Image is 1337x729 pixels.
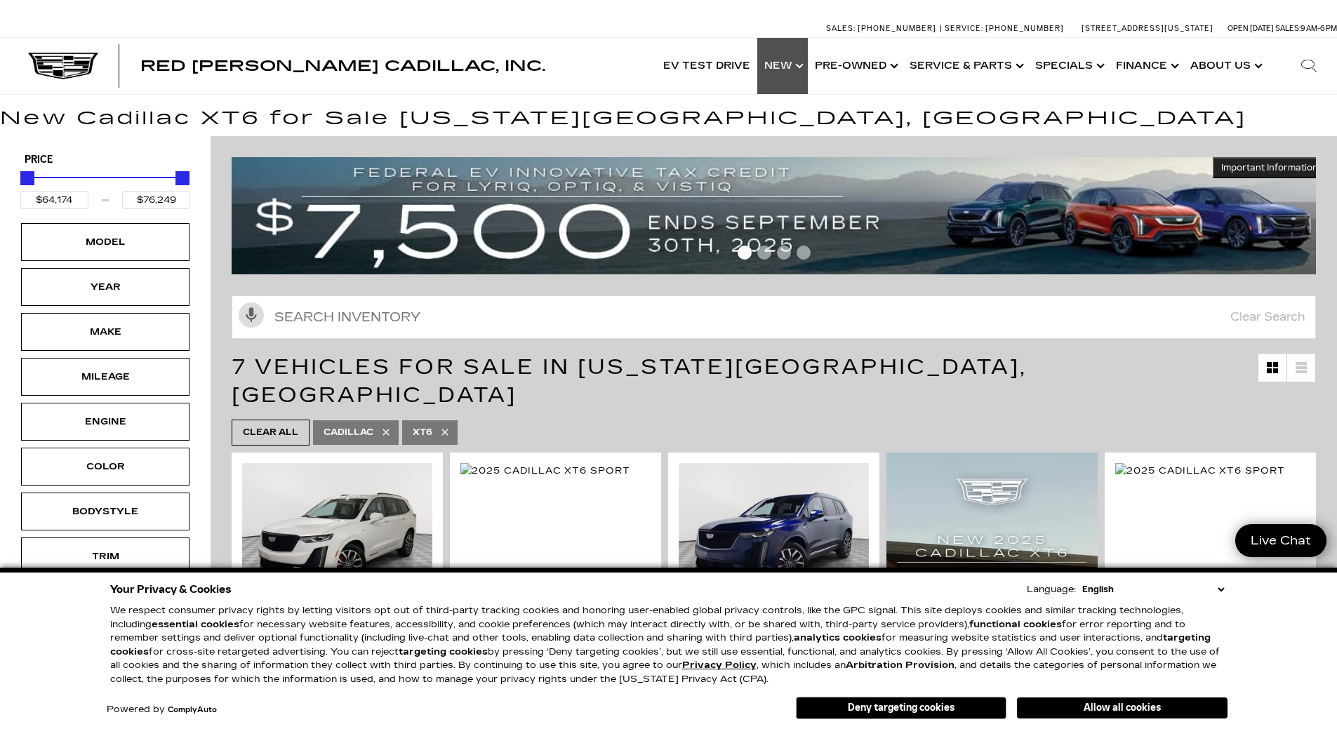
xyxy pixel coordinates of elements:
[21,223,189,261] div: ModelModel
[1258,354,1286,382] a: Grid View
[1027,585,1076,594] div: Language:
[985,24,1064,33] span: [PHONE_NUMBER]
[20,166,190,209] div: Price
[70,459,140,474] div: Color
[757,246,771,260] span: Go to slide 2
[846,660,954,671] strong: Arbitration Provision
[140,59,545,73] a: Red [PERSON_NAME] Cadillac, Inc.
[757,38,808,94] a: New
[796,697,1006,719] button: Deny targeting cookies
[232,295,1316,339] input: Search Inventory
[21,358,189,396] div: MileageMileage
[70,549,140,564] div: Trim
[940,25,1067,32] a: Service: [PHONE_NUMBER]
[777,246,791,260] span: Go to slide 3
[107,705,217,714] div: Powered by
[70,279,140,295] div: Year
[1183,38,1267,94] a: About Us
[1275,24,1301,33] span: Sales:
[70,234,140,250] div: Model
[110,632,1211,657] strong: targeting cookies
[70,369,140,384] div: Mileage
[1079,582,1228,596] select: Language Select
[242,463,432,606] img: 2025 Cadillac XT6 Sport
[945,24,983,33] span: Service:
[413,424,432,441] span: XT6
[682,660,757,671] u: Privacy Policy
[1017,697,1228,718] button: Allow all cookies
[858,24,936,33] span: [PHONE_NUMBER]
[168,706,217,714] a: ComplyAuto
[21,448,189,486] div: ColorColor
[969,619,1062,630] strong: functional cookies
[70,324,140,340] div: Make
[794,632,882,643] strong: analytics cookies
[679,463,869,606] img: 2024 Cadillac XT6 Sport
[1301,24,1337,33] span: 9 AM-6 PM
[110,580,232,599] span: Your Privacy & Cookies
[70,414,140,429] div: Engine
[826,24,856,33] span: Sales:
[1028,38,1109,94] a: Specials
[20,191,88,209] input: Minimum
[1109,38,1183,94] a: Finance
[399,646,488,657] strong: targeting cookies
[243,424,298,441] span: Clear All
[1082,24,1213,33] a: [STREET_ADDRESS][US_STATE]
[1244,533,1318,549] span: Live Chat
[903,38,1028,94] a: Service & Parts
[1221,162,1318,173] span: Important Information
[21,313,189,351] div: MakeMake
[152,619,239,630] strong: essential cookies
[1115,463,1285,479] img: 2025 Cadillac XT6 Sport
[826,25,940,32] a: Sales: [PHONE_NUMBER]
[20,171,34,185] div: Minimum Price
[460,463,630,479] img: 2025 Cadillac XT6 Sport
[1235,524,1326,557] a: Live Chat
[239,302,264,328] svg: Click to toggle on voice search
[324,424,373,441] span: Cadillac
[21,403,189,441] div: EngineEngine
[21,537,189,575] div: TrimTrim
[21,493,189,530] div: BodystyleBodystyle
[122,191,190,209] input: Maximum
[28,53,98,79] img: Cadillac Dark Logo with Cadillac White Text
[738,246,752,260] span: Go to slide 1
[232,354,1027,408] span: 7 Vehicles for Sale in [US_STATE][GEOGRAPHIC_DATA], [GEOGRAPHIC_DATA]
[797,246,811,260] span: Go to slide 4
[70,504,140,519] div: Bodystyle
[808,38,903,94] a: Pre-Owned
[140,58,545,74] span: Red [PERSON_NAME] Cadillac, Inc.
[1281,38,1337,94] div: Search
[110,604,1228,686] p: We respect consumer privacy rights by letting visitors opt out of third-party tracking cookies an...
[656,38,757,94] a: EV Test Drive
[21,268,189,306] div: YearYear
[25,154,186,166] h5: Price
[175,171,189,185] div: Maximum Price
[232,157,1326,274] img: vrp-tax-ending-august-version
[1228,24,1274,33] span: Open [DATE]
